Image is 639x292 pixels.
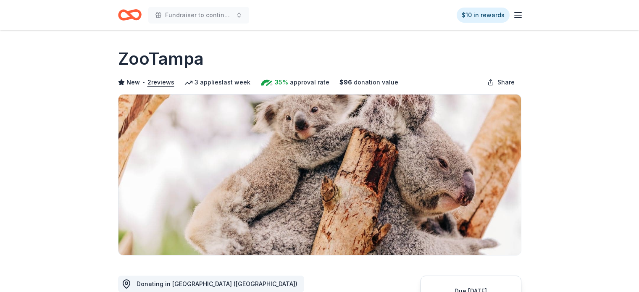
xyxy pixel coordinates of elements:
span: • [142,79,145,86]
span: Share [497,77,515,87]
span: donation value [354,77,398,87]
span: New [126,77,140,87]
span: $ 96 [339,77,352,87]
div: 3 applies last week [184,77,250,87]
a: Home [118,5,142,25]
a: $10 in rewards [457,8,510,23]
h1: ZooTampa [118,47,204,71]
button: 2reviews [147,77,174,87]
img: Image for ZooTampa [118,95,521,255]
button: Fundraiser to continue KIDpreneur Marketplaces [148,7,249,24]
span: approval rate [290,77,329,87]
span: 35% [275,77,288,87]
span: Donating in [GEOGRAPHIC_DATA] ([GEOGRAPHIC_DATA]) [137,280,297,287]
span: Fundraiser to continue KIDpreneur Marketplaces [165,10,232,20]
button: Share [481,74,521,91]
